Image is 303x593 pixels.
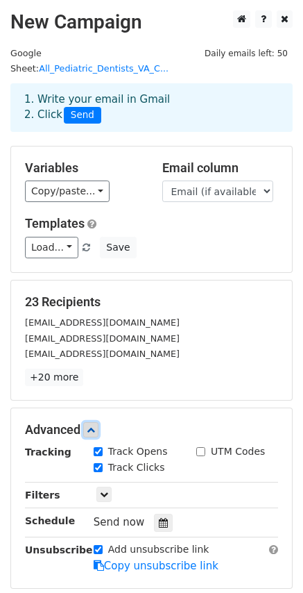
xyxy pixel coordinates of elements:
strong: Tracking [25,446,71,458]
a: Load... [25,237,78,258]
small: Google Sheet: [10,48,168,74]
a: Copy unsubscribe link [94,560,218,572]
h2: New Campaign [10,10,293,34]
iframe: Chat Widget [234,526,303,593]
a: Copy/paste... [25,181,110,202]
small: [EMAIL_ADDRESS][DOMAIN_NAME] [25,349,180,359]
a: Daily emails left: 50 [200,48,293,58]
a: Templates [25,216,85,231]
strong: Unsubscribe [25,544,93,556]
label: UTM Codes [211,444,265,459]
span: Send [64,107,101,124]
h5: Advanced [25,422,278,437]
h5: Variables [25,160,141,176]
label: Add unsubscribe link [108,542,209,557]
span: Daily emails left: 50 [200,46,293,61]
strong: Filters [25,490,60,501]
a: +20 more [25,369,83,386]
small: [EMAIL_ADDRESS][DOMAIN_NAME] [25,317,180,328]
span: Send now [94,516,145,528]
label: Track Opens [108,444,168,459]
label: Track Clicks [108,460,165,475]
div: 1. Write your email in Gmail 2. Click [14,92,289,124]
strong: Schedule [25,515,75,526]
a: All_Pediatric_Dentists_VA_C... [39,63,168,74]
button: Save [100,237,136,258]
h5: Email column [162,160,279,176]
h5: 23 Recipients [25,294,278,310]
small: [EMAIL_ADDRESS][DOMAIN_NAME] [25,333,180,344]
